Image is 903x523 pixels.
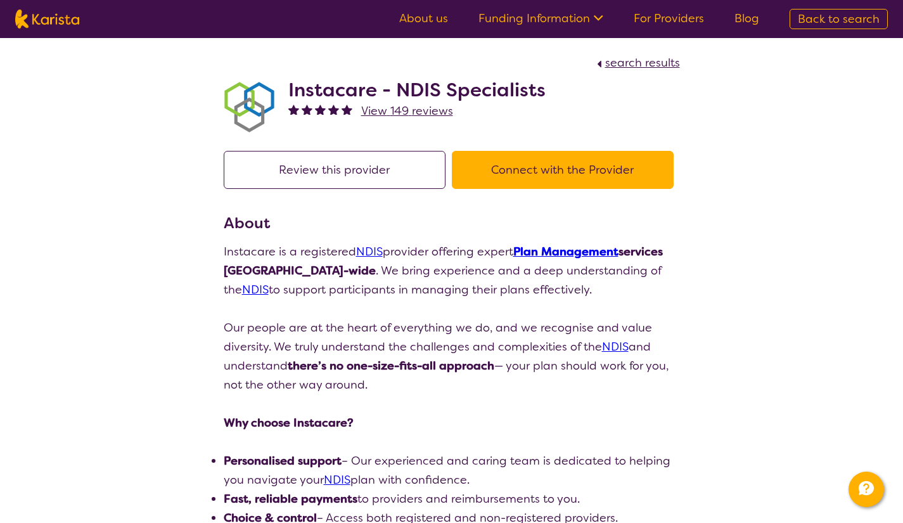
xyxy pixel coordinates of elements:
button: Channel Menu [849,472,884,507]
span: Back to search [798,11,880,27]
a: NDIS [324,472,350,487]
button: Connect with the Provider [452,151,674,189]
img: fullstar [328,104,339,115]
strong: Personalised support [224,453,342,468]
a: View 149 reviews [361,101,453,120]
img: fullstar [342,104,352,115]
img: obkhna0zu27zdd4ubuus.png [224,82,274,132]
h3: About [224,212,680,235]
a: Plan Management [513,244,618,259]
a: Funding Information [478,11,603,26]
p: Instacare is a registered provider offering expert . We bring experience and a deep understanding... [224,242,680,299]
strong: Why choose Instacare? [224,415,354,430]
a: About us [399,11,448,26]
a: For Providers [634,11,704,26]
img: fullstar [288,104,299,115]
span: View 149 reviews [361,103,453,119]
button: Review this provider [224,151,445,189]
a: NDIS [242,282,269,297]
h2: Instacare - NDIS Specialists [288,79,546,101]
li: – Our experienced and caring team is dedicated to helping you navigate your plan with confidence. [224,451,680,489]
a: Back to search [790,9,888,29]
a: NDIS [602,339,629,354]
p: Our people are at the heart of everything we do, and we recognise and value diversity. We truly u... [224,318,680,394]
img: Karista logo [15,10,79,29]
li: to providers and reimbursements to you. [224,489,680,508]
strong: there’s no one-size-fits-all approach [288,358,494,373]
a: NDIS [356,244,383,259]
a: search results [594,55,680,70]
span: search results [605,55,680,70]
img: fullstar [315,104,326,115]
strong: Fast, reliable payments [224,491,357,507]
img: fullstar [302,104,312,115]
a: Review this provider [224,162,452,178]
a: Connect with the Provider [452,162,680,178]
a: Blog [734,11,759,26]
